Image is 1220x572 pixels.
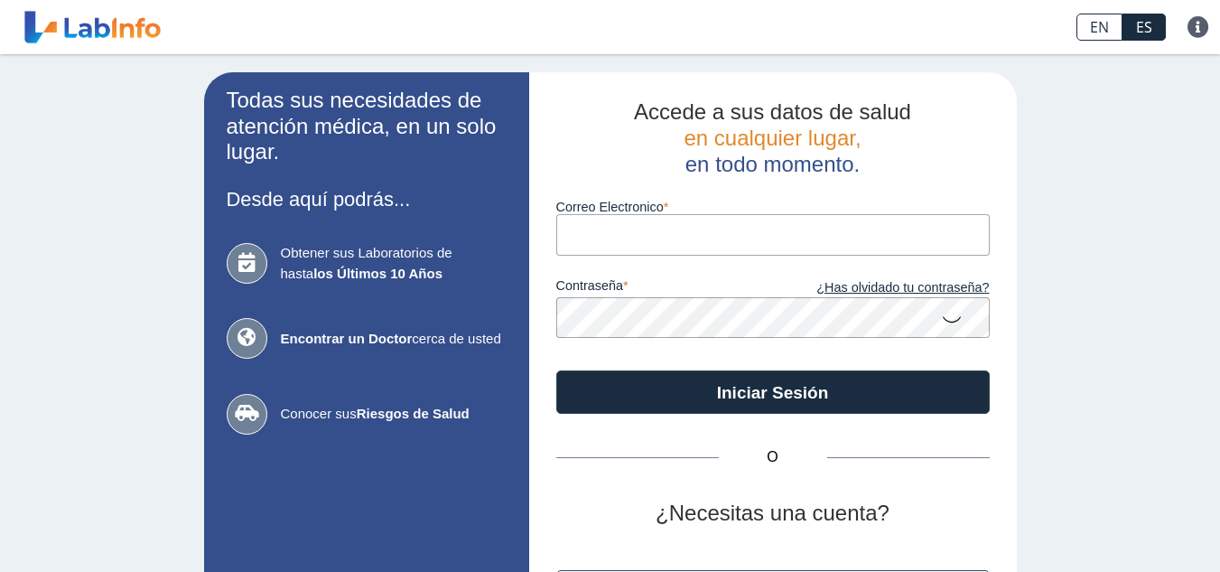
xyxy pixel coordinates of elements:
h2: ¿Necesitas una cuenta? [556,501,990,527]
label: contraseña [556,278,773,298]
b: Riesgos de Salud [357,406,470,421]
span: cerca de usted [281,329,507,350]
label: Correo Electronico [556,200,990,214]
button: Iniciar Sesión [556,370,990,414]
span: Conocer sus [281,404,507,425]
span: en todo momento. [685,152,860,176]
b: Encontrar un Doctor [281,331,413,346]
span: O [719,446,827,468]
h2: Todas sus necesidades de atención médica, en un solo lugar. [227,88,507,165]
a: EN [1076,14,1122,41]
span: en cualquier lugar, [684,126,861,150]
a: ¿Has olvidado tu contraseña? [773,278,990,298]
span: Accede a sus datos de salud [634,99,911,124]
h3: Desde aquí podrás... [227,188,507,211]
a: ES [1122,14,1166,41]
b: los Últimos 10 Años [313,266,442,281]
span: Obtener sus Laboratorios de hasta [281,243,507,284]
